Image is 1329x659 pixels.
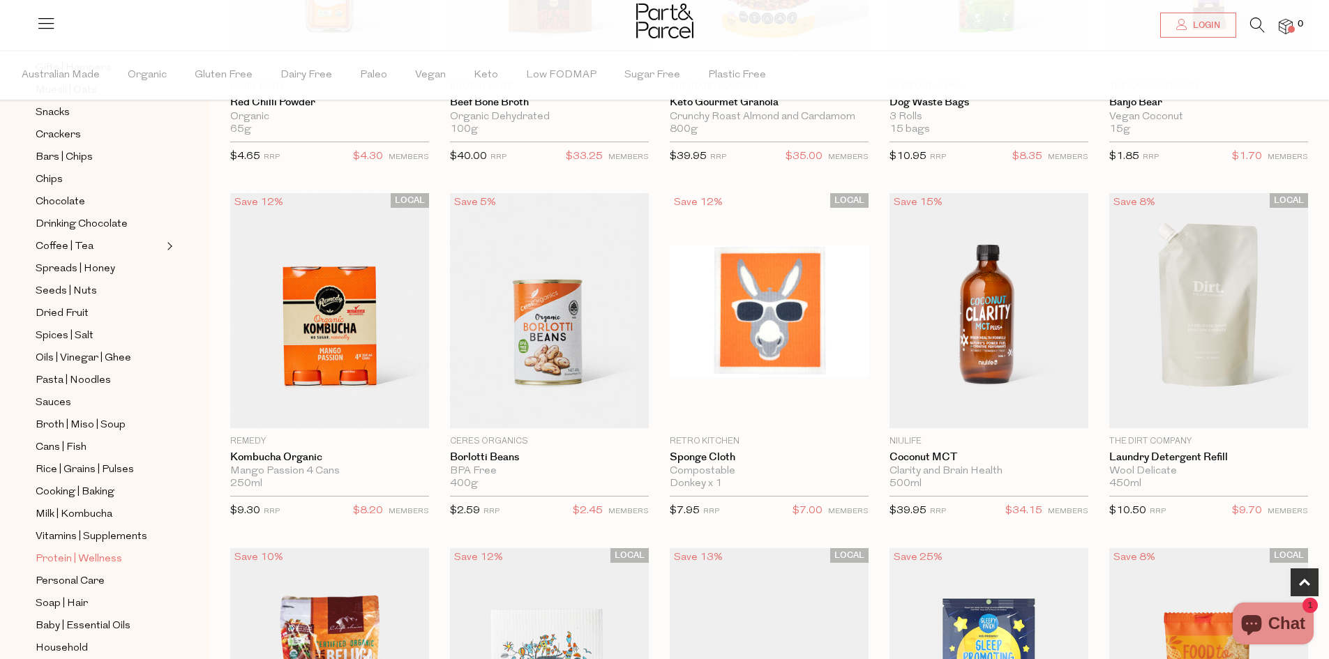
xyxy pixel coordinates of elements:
[608,508,649,515] small: MEMBERS
[483,508,500,515] small: RRP
[1109,193,1159,212] div: Save 8%
[36,305,89,322] span: Dried Fruit
[391,193,429,208] span: LOCAL
[1012,148,1042,166] span: $8.35
[450,548,507,567] div: Save 12%
[195,51,253,100] span: Gluten Free
[36,529,147,545] span: Vitamins | Supplements
[830,193,869,208] span: LOCAL
[264,508,280,515] small: RRP
[1160,13,1236,38] a: Login
[36,595,163,612] a: Soap | Hair
[636,3,693,38] img: Part&Parcel
[36,639,163,657] a: Household
[230,548,287,567] div: Save 10%
[828,153,869,161] small: MEMBERS
[230,96,429,109] a: Red Chilli Powder
[450,96,649,109] a: Beef Bone Broth
[450,151,487,162] span: $40.00
[1189,20,1220,31] span: Login
[36,573,163,590] a: Personal Care
[1109,435,1308,448] p: The Dirt Company
[450,193,500,212] div: Save 5%
[450,193,649,427] img: Borlotti Beans
[230,451,429,464] a: Kombucha Organic
[36,395,71,411] span: Sauces
[36,372,111,389] span: Pasta | Noodles
[36,238,163,255] a: Coffee | Tea
[670,435,869,448] p: Retro Kitchen
[1048,508,1088,515] small: MEMBERS
[163,238,173,255] button: Expand/Collapse Coffee | Tea
[36,550,163,568] a: Protein | Wellness
[889,111,1088,123] div: 3 Rolls
[670,506,700,516] span: $7.95
[230,193,429,427] img: Kombucha Organic
[930,508,946,515] small: RRP
[828,508,869,515] small: MEMBERS
[36,372,163,389] a: Pasta | Noodles
[36,417,126,434] span: Broth | Miso | Soup
[889,96,1088,109] a: Dog Waste Bags
[889,193,947,212] div: Save 15%
[230,465,429,478] div: Mango Passion 4 Cans
[36,506,112,523] span: Milk | Kombucha
[415,51,446,100] span: Vegan
[36,194,85,211] span: Chocolate
[1109,151,1139,162] span: $1.85
[36,349,163,367] a: Oils | Vinegar | Ghee
[474,51,498,100] span: Keto
[353,148,383,166] span: $4.30
[36,127,81,144] span: Crackers
[889,465,1088,478] div: Clarity and Brain Health
[36,461,163,478] a: Rice | Grains | Pulses
[1270,193,1308,208] span: LOCAL
[230,111,429,123] div: Organic
[1109,451,1308,464] a: Laundry Detergent Refill
[889,478,922,490] span: 500ml
[710,153,726,161] small: RRP
[36,328,93,344] span: Spices | Salt
[36,439,87,456] span: Cans | Fish
[1268,153,1308,161] small: MEMBERS
[1109,548,1159,567] div: Save 8%
[889,151,926,162] span: $10.95
[670,193,727,212] div: Save 12%
[889,451,1088,464] a: Coconut MCT
[1143,153,1159,161] small: RRP
[36,551,122,568] span: Protein | Wellness
[230,123,251,136] span: 65g
[36,261,115,278] span: Spreads | Honey
[608,153,649,161] small: MEMBERS
[1005,502,1042,520] span: $34.15
[36,238,93,255] span: Coffee | Tea
[36,149,163,166] a: Bars | Chips
[36,528,163,545] a: Vitamins | Supplements
[526,51,596,100] span: Low FODMAP
[36,394,163,411] a: Sauces
[36,506,163,523] a: Milk | Kombucha
[1109,123,1130,136] span: 15g
[360,51,387,100] span: Paleo
[1232,502,1262,520] span: $9.70
[36,484,114,501] span: Cooking | Baking
[36,573,105,590] span: Personal Care
[1229,603,1318,648] inbox-online-store-chat: Shopify online store chat
[889,193,1088,427] img: Coconut MCT
[670,111,869,123] div: Crunchy Roast Almond and Cardamom
[670,548,727,567] div: Save 13%
[36,283,97,300] span: Seeds | Nuts
[36,282,163,300] a: Seeds | Nuts
[36,439,163,456] a: Cans | Fish
[230,478,262,490] span: 250ml
[1109,506,1146,516] span: $10.50
[22,51,100,100] span: Australian Made
[36,104,163,121] a: Snacks
[1294,18,1307,31] span: 0
[36,640,88,657] span: Household
[36,172,63,188] span: Chips
[889,506,926,516] span: $39.95
[36,260,163,278] a: Spreads | Honey
[230,506,260,516] span: $9.30
[1109,478,1141,490] span: 450ml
